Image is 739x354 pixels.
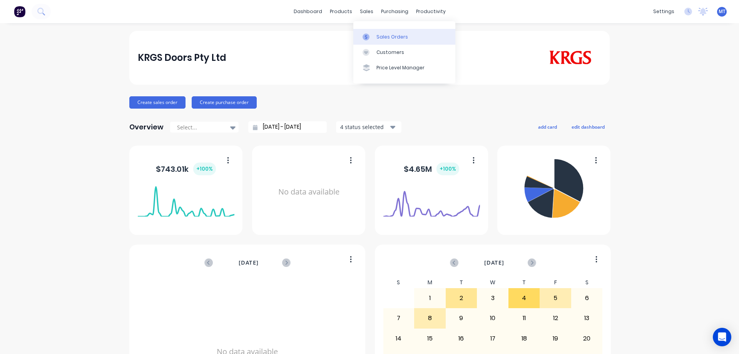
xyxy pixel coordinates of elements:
div: + 100 % [436,163,459,175]
div: 16 [446,329,477,348]
div: 4 [509,289,540,308]
div: settings [649,6,678,17]
div: S [383,277,415,288]
button: 4 status selected [336,121,401,133]
div: 9 [446,309,477,328]
button: add card [533,122,562,132]
div: Sales Orders [376,34,408,40]
span: [DATE] [484,258,504,267]
button: Create sales order [129,96,186,109]
a: Sales Orders [353,29,455,44]
div: Overview [129,119,164,135]
div: 18 [509,329,540,348]
div: products [326,6,356,17]
div: 10 [477,309,508,328]
a: dashboard [290,6,326,17]
div: F [540,277,571,288]
div: 8 [415,309,445,328]
span: MT [719,8,726,15]
div: T [508,277,540,288]
div: Open Intercom Messenger [713,328,731,346]
div: 13 [572,309,602,328]
div: sales [356,6,377,17]
button: Create purchase order [192,96,257,109]
div: purchasing [377,6,412,17]
div: KRGS Doors Pty Ltd [138,50,226,65]
img: KRGS Doors Pty Ltd [547,50,593,65]
div: T [446,277,477,288]
div: 20 [572,329,602,348]
div: S [571,277,603,288]
div: 2 [446,289,477,308]
div: 11 [509,309,540,328]
div: 7 [383,309,414,328]
div: 6 [572,289,602,308]
span: [DATE] [239,258,259,267]
div: No data available [261,156,357,228]
div: 17 [477,329,508,348]
a: Customers [353,45,455,60]
div: 4 status selected [340,123,389,131]
img: Factory [14,6,25,17]
div: 14 [383,329,414,348]
div: $ 743.01k [156,163,216,175]
div: Customers [376,49,404,56]
div: productivity [412,6,450,17]
div: 3 [477,289,508,308]
button: edit dashboard [567,122,610,132]
a: Price Level Manager [353,60,455,75]
div: 15 [415,329,445,348]
div: Price Level Manager [376,64,425,71]
div: W [477,277,508,288]
div: $ 4.65M [404,163,459,175]
div: 19 [540,329,571,348]
div: 12 [540,309,571,328]
div: 5 [540,289,571,308]
div: M [414,277,446,288]
div: 1 [415,289,445,308]
div: + 100 % [193,163,216,175]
